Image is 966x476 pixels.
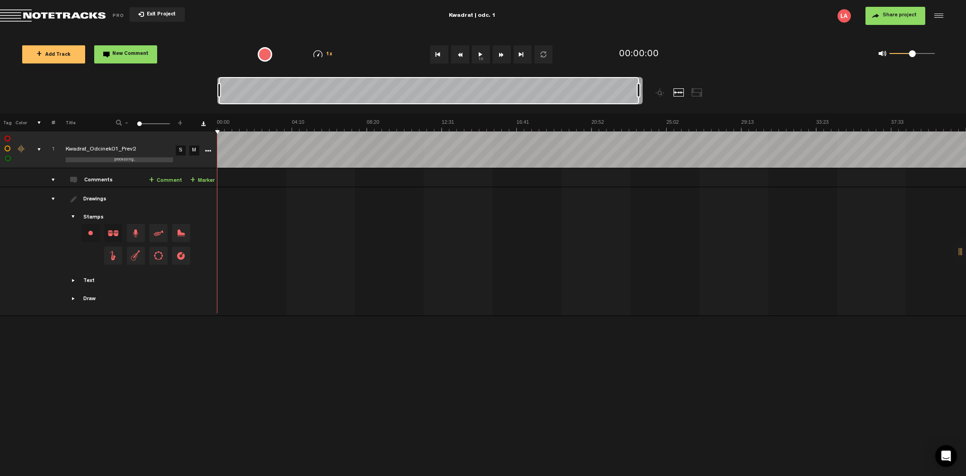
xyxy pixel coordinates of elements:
[514,45,532,63] button: Go to end
[176,146,186,155] a: S
[217,119,966,131] img: ruler
[149,224,168,242] span: Drag and drop a stamp
[83,196,108,204] div: Drawings
[837,9,851,23] img: letters
[70,214,77,221] span: Showcase stamps
[149,247,168,265] span: Drag and drop a stamp
[27,131,41,168] td: comments, stamps & drawings
[84,177,115,185] div: Comments
[66,146,183,155] div: Click to edit the title
[83,296,96,303] div: Draw
[41,187,55,316] td: drawings
[22,45,85,63] button: +Add Track
[313,50,322,58] img: speedometer.svg
[130,7,185,22] button: Exit Project
[865,7,925,25] button: Share project
[37,51,42,58] span: +
[430,45,448,63] button: Go to beginning
[149,177,154,184] span: +
[258,47,272,62] div: {{ tooltip_message }}
[149,175,182,186] a: Comment
[55,131,173,168] td: Click to edit the title processing... Kwadrat_Odcinek01_Prev2
[41,168,55,187] td: comments
[534,45,553,63] button: Loop
[104,247,122,265] span: Drag and drop a stamp
[203,146,212,154] a: More
[43,194,57,204] div: drawings
[82,224,100,242] div: Change stamp color.To change the color of an existing stamp, select the stamp on the right and th...
[43,175,57,185] div: comments
[123,119,130,124] span: -
[189,146,199,155] a: M
[883,13,917,18] span: Share project
[172,224,190,242] span: Drag and drop a stamp
[493,45,511,63] button: Fast Forward
[127,247,145,265] span: Drag and drop a stamp
[41,113,55,131] th: #
[144,12,176,17] span: Exit Project
[326,52,332,57] span: 1x
[14,113,27,131] th: Color
[15,145,29,153] div: Change the color of the waveform
[127,224,145,242] span: Drag and drop a stamp
[451,45,469,63] button: Rewind
[299,50,346,58] div: 1x
[172,247,190,265] span: Drag and drop a stamp
[619,48,659,61] div: 00:00:00
[177,119,184,124] span: +
[37,53,71,58] span: Add Track
[70,295,77,302] span: Showcase draw menu
[190,177,195,184] span: +
[201,121,206,126] a: Download comments
[14,131,27,168] td: Change the color of the waveform
[112,52,149,57] span: New Comment
[41,131,55,168] td: Click to change the order number 1
[190,175,215,186] a: Marker
[83,214,104,222] div: Stamps
[83,277,95,285] div: Text
[29,145,43,154] div: comments, stamps & drawings
[104,224,122,242] span: Drag and drop a stamp
[472,45,490,63] button: 1x
[114,158,135,162] span: processing...
[94,45,157,63] button: New Comment
[935,445,957,467] div: Open Intercom Messenger
[55,113,104,131] th: Title
[43,146,57,154] div: Click to change the order number
[70,277,77,284] span: Showcase text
